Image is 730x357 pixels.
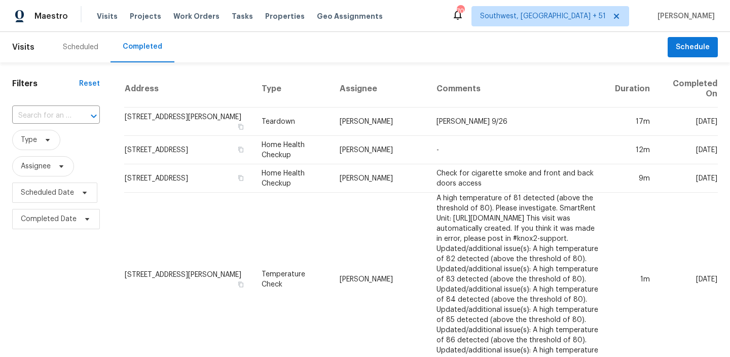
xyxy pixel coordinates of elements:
[253,136,332,164] td: Home Health Checkup
[34,11,68,21] span: Maestro
[607,108,658,136] td: 17m
[123,42,162,52] div: Completed
[21,214,77,224] span: Completed Date
[130,11,161,21] span: Projects
[21,161,51,171] span: Assignee
[428,108,606,136] td: [PERSON_NAME] 9/26
[428,164,606,193] td: Check for cigarette smoke and front and back doors access
[457,6,464,16] div: 708
[653,11,715,21] span: [PERSON_NAME]
[658,164,718,193] td: [DATE]
[97,11,118,21] span: Visits
[253,164,332,193] td: Home Health Checkup
[658,70,718,108] th: Completed On
[658,108,718,136] td: [DATE]
[87,109,101,123] button: Open
[428,136,606,164] td: -
[124,164,253,193] td: [STREET_ADDRESS]
[332,70,428,108] th: Assignee
[607,70,658,108] th: Duration
[12,79,79,89] h1: Filters
[480,11,606,21] span: Southwest, [GEOGRAPHIC_DATA] + 51
[332,108,428,136] td: [PERSON_NAME]
[21,135,37,145] span: Type
[12,36,34,58] span: Visits
[658,136,718,164] td: [DATE]
[173,11,220,21] span: Work Orders
[63,42,98,52] div: Scheduled
[607,164,658,193] td: 9m
[332,136,428,164] td: [PERSON_NAME]
[265,11,305,21] span: Properties
[668,37,718,58] button: Schedule
[79,79,100,89] div: Reset
[253,108,332,136] td: Teardown
[236,145,245,154] button: Copy Address
[236,122,245,131] button: Copy Address
[607,136,658,164] td: 12m
[124,70,253,108] th: Address
[236,173,245,183] button: Copy Address
[124,108,253,136] td: [STREET_ADDRESS][PERSON_NAME]
[236,280,245,289] button: Copy Address
[124,136,253,164] td: [STREET_ADDRESS]
[21,188,74,198] span: Scheduled Date
[317,11,383,21] span: Geo Assignments
[332,164,428,193] td: [PERSON_NAME]
[232,13,253,20] span: Tasks
[253,70,332,108] th: Type
[12,108,71,124] input: Search for an address...
[428,70,606,108] th: Comments
[676,41,710,54] span: Schedule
